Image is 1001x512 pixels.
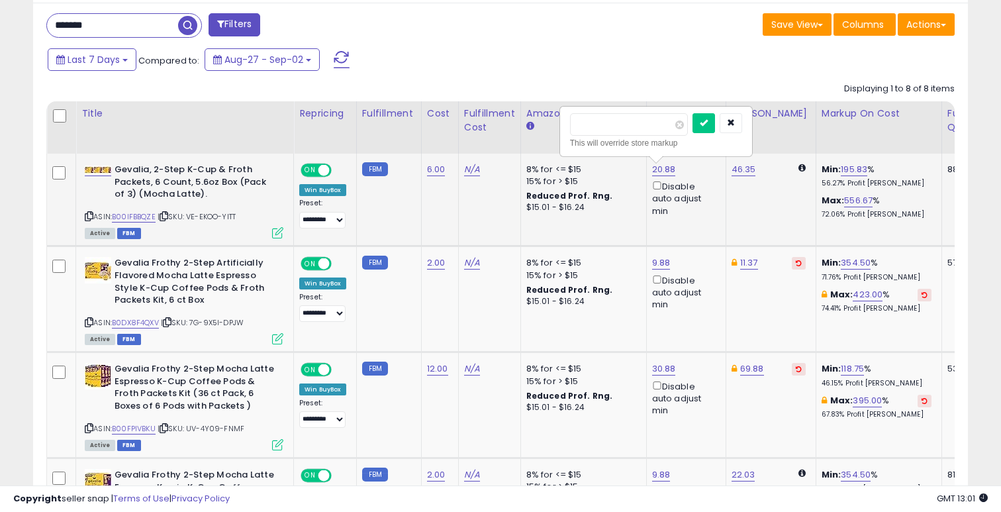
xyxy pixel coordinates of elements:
[841,256,871,270] a: 354.50
[898,13,955,36] button: Actions
[427,362,448,376] a: 12.00
[526,164,636,176] div: 8% for <= $15
[48,48,136,71] button: Last 7 Days
[85,363,283,449] div: ASIN:
[822,379,931,388] p: 46.15% Profit [PERSON_NAME]
[299,184,346,196] div: Win BuyBox
[85,440,115,451] span: All listings currently available for purchase on Amazon
[822,289,931,313] div: %
[526,390,613,401] b: Reduced Prof. Rng.
[822,257,931,282] div: %
[117,440,141,451] span: FBM
[13,493,230,505] div: seller snap | |
[841,163,867,176] a: 195.83
[302,258,318,270] span: ON
[732,468,755,482] a: 22.03
[224,53,303,66] span: Aug-27 - Sep-02
[841,362,864,376] a: 118.75
[112,317,159,329] a: B0DX8F4QXV
[299,199,346,229] div: Preset:
[85,257,283,343] div: ASIN:
[205,48,320,71] button: Aug-27 - Sep-02
[822,195,931,219] div: %
[299,107,351,121] div: Repricing
[138,54,199,67] span: Compared to:
[362,256,388,270] small: FBM
[526,376,636,387] div: 15% for > $15
[117,228,141,239] span: FBM
[652,379,716,417] div: Disable auto adjust min
[822,304,931,313] p: 74.41% Profit [PERSON_NAME]
[161,317,244,328] span: | SKU: 7G-9X5I-DPJW
[570,136,742,150] div: This will override store markup
[464,362,480,376] a: N/A
[68,53,120,66] span: Last 7 Days
[85,257,111,283] img: 51f0yCWHJrL._SL40_.jpg
[822,362,841,375] b: Min:
[526,107,641,121] div: Amazon Fees
[526,257,636,269] div: 8% for <= $15
[842,18,884,31] span: Columns
[427,256,446,270] a: 2.00
[330,165,351,176] span: OFF
[85,164,283,237] div: ASIN:
[117,334,141,345] span: FBM
[822,107,936,121] div: Markup on Cost
[526,296,636,307] div: $15.01 - $16.24
[740,362,764,376] a: 69.88
[652,362,676,376] a: 30.88
[652,273,716,311] div: Disable auto adjust min
[427,107,453,121] div: Cost
[158,211,236,222] span: | SKU: VE-EKOO-YITT
[171,492,230,505] a: Privacy Policy
[115,257,275,309] b: Gevalia Frothy 2-Step Artificially Flavored Mocha Latte Espresso Style K-Cup Coffee Pods & Froth ...
[841,468,871,482] a: 354.50
[115,363,275,415] b: Gevalia Frothy 2-Step Mocha Latte Espresso K-Cup Coffee Pods & Froth Packets Kit (36 ct Pack, 6 B...
[362,362,388,376] small: FBM
[526,402,636,413] div: $15.01 - $16.24
[526,363,636,375] div: 8% for <= $15
[302,364,318,376] span: ON
[85,469,111,495] img: 51brczcrcfL._SL40_.jpg
[816,101,941,154] th: The percentage added to the cost of goods (COGS) that forms the calculator for Min & Max prices.
[427,468,446,482] a: 2.00
[85,166,111,174] img: 41Epe4GhRIL._SL40_.jpg
[652,163,676,176] a: 20.88
[299,399,346,429] div: Preset:
[822,410,931,419] p: 67.83% Profit [PERSON_NAME]
[947,257,988,269] div: 570
[947,107,993,134] div: Fulfillable Quantity
[526,121,534,132] small: Amazon Fees.
[158,423,244,434] span: | SKU: UV-4Y09-FNMF
[299,384,346,395] div: Win BuyBox
[115,469,275,509] b: Gevalia Frothy 2-Step Mocha Latte Espresso Keurig K-Cup Coffee Pods & Froth Packets Kit (6 ct Box)
[652,468,671,482] a: 9.88
[299,293,346,323] div: Preset:
[526,270,636,282] div: 15% for > $15
[830,288,853,301] b: Max:
[652,256,671,270] a: 9.88
[464,163,480,176] a: N/A
[464,107,515,134] div: Fulfillment Cost
[822,273,931,282] p: 71.76% Profit [PERSON_NAME]
[302,165,318,176] span: ON
[830,394,853,407] b: Max:
[112,211,156,223] a: B00IFBBQZE
[362,468,388,482] small: FBM
[947,363,988,375] div: 53
[13,492,62,505] strong: Copyright
[330,258,351,270] span: OFF
[299,278,346,289] div: Win BuyBox
[822,363,931,387] div: %
[526,190,613,201] b: Reduced Prof. Rng.
[822,179,931,188] p: 56.27% Profit [PERSON_NAME]
[853,394,882,407] a: 395.00
[822,194,845,207] b: Max:
[115,164,275,204] b: Gevalia, 2-Step K-Cup & Froth Packets, 6 Count, 5.6oz Box (Pack of 3) (Mocha Latte).
[652,179,716,217] div: Disable auto adjust min
[822,256,841,269] b: Min:
[526,202,636,213] div: $15.01 - $16.24
[302,470,318,482] span: ON
[427,163,446,176] a: 6.00
[526,284,613,295] b: Reduced Prof. Rng.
